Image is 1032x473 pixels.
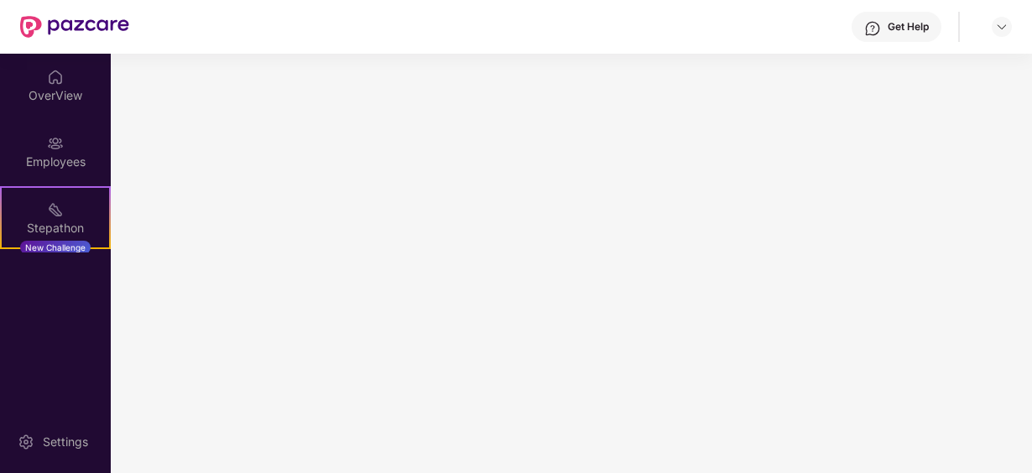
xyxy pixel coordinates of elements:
[20,16,129,38] img: New Pazcare Logo
[38,434,93,450] div: Settings
[995,20,1009,34] img: svg+xml;base64,PHN2ZyBpZD0iRHJvcGRvd24tMzJ4MzIiIHhtbG5zPSJodHRwOi8vd3d3LnczLm9yZy8yMDAwL3N2ZyIgd2...
[18,434,34,450] img: svg+xml;base64,PHN2ZyBpZD0iU2V0dGluZy0yMHgyMCIgeG1sbnM9Imh0dHA6Ly93d3cudzMub3JnLzIwMDAvc3ZnIiB3aW...
[2,220,109,236] div: Stepathon
[47,135,64,152] img: svg+xml;base64,PHN2ZyBpZD0iRW1wbG95ZWVzIiB4bWxucz0iaHR0cDovL3d3dy53My5vcmcvMjAwMC9zdmciIHdpZHRoPS...
[47,201,64,218] img: svg+xml;base64,PHN2ZyB4bWxucz0iaHR0cDovL3d3dy53My5vcmcvMjAwMC9zdmciIHdpZHRoPSIyMSIgaGVpZ2h0PSIyMC...
[888,20,929,34] div: Get Help
[864,20,881,37] img: svg+xml;base64,PHN2ZyBpZD0iSGVscC0zMngzMiIgeG1sbnM9Imh0dHA6Ly93d3cudzMub3JnLzIwMDAvc3ZnIiB3aWR0aD...
[20,241,91,254] div: New Challenge
[47,69,64,86] img: svg+xml;base64,PHN2ZyBpZD0iSG9tZSIgeG1sbnM9Imh0dHA6Ly93d3cudzMub3JnLzIwMDAvc3ZnIiB3aWR0aD0iMjAiIG...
